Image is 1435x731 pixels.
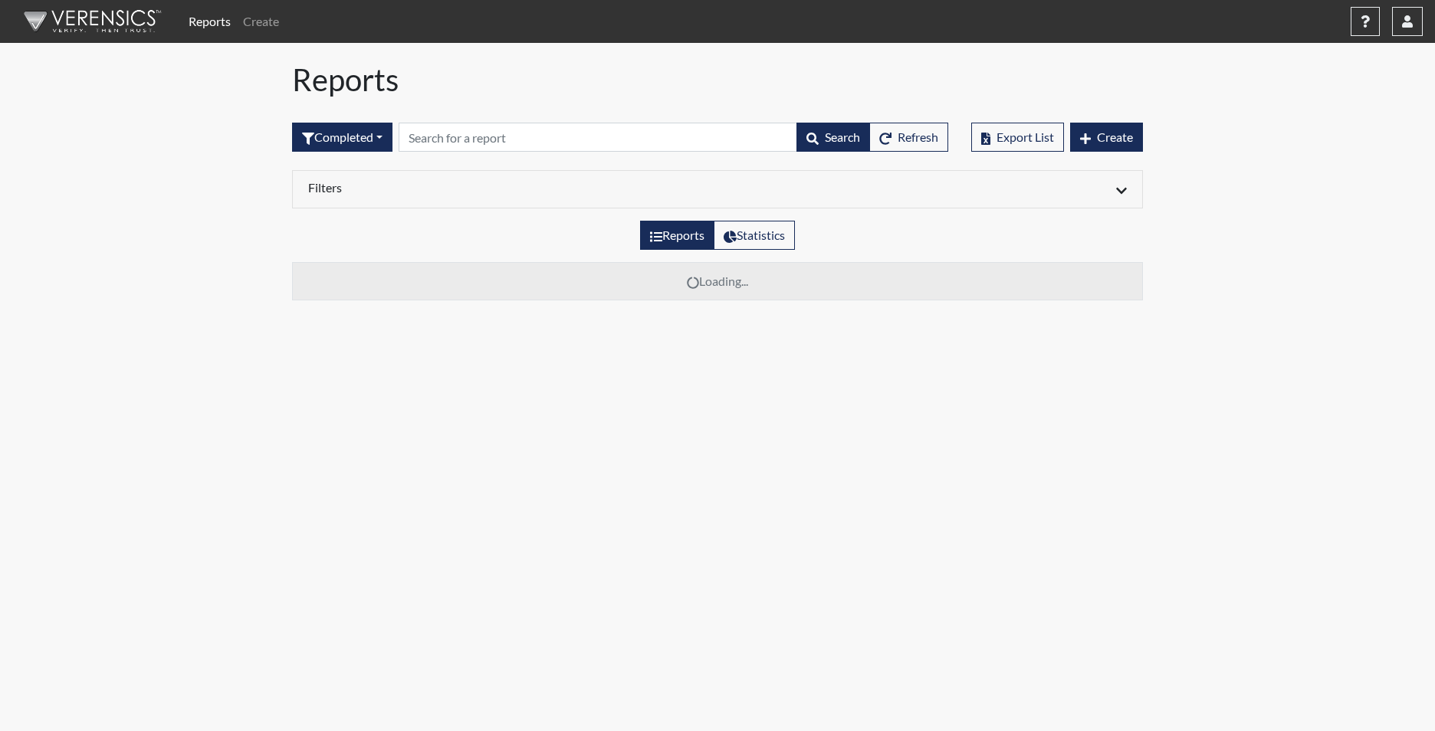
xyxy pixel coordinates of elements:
span: Search [825,129,860,144]
button: Completed [292,123,392,152]
label: View statistics about completed interviews [714,221,795,250]
div: Click to expand/collapse filters [297,180,1138,198]
a: Create [237,6,285,37]
td: Loading... [293,263,1143,300]
a: Reports [182,6,237,37]
div: Filter by interview status [292,123,392,152]
button: Search [796,123,870,152]
h1: Reports [292,61,1143,98]
button: Refresh [869,123,948,152]
button: Create [1070,123,1143,152]
span: Export List [997,129,1054,144]
span: Create [1097,129,1133,144]
input: Search by Registration ID, Interview Number, or Investigation Name. [399,123,797,152]
label: View the list of reports [640,221,714,250]
span: Refresh [898,129,938,144]
button: Export List [971,123,1064,152]
h6: Filters [308,180,706,195]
